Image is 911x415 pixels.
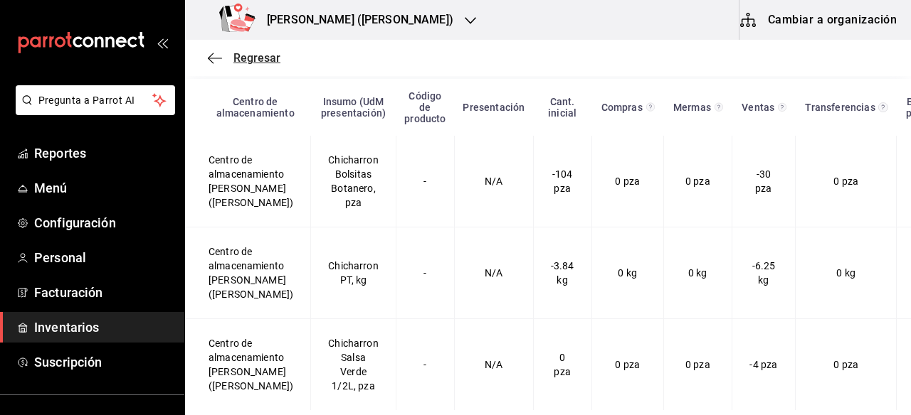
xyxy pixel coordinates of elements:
div: Código de producto [404,90,446,124]
div: Mermas [672,102,712,113]
td: - [396,319,454,411]
td: - [396,227,454,319]
div: Cant. inicial [542,96,583,119]
span: 0 kg [836,267,855,279]
div: Centro de almacenamiento [209,96,302,119]
td: N/A [454,136,533,227]
span: Pregunta a Parrot AI [38,93,153,108]
span: -104 pza [552,168,573,194]
div: Insumo (UdM presentación) [320,96,388,119]
td: Chicharron Bolsitas Botanero, pza [311,136,396,227]
span: 0 pza [833,359,858,370]
span: -3.84 kg [551,260,574,286]
span: Inventarios [34,318,173,337]
svg: Total de presentación del insumo vendido en el rango de fechas seleccionado. [778,102,786,113]
span: -6.25 kg [752,260,776,286]
span: Regresar [233,51,280,65]
span: Personal [34,248,173,267]
span: 0 pza [685,176,710,187]
span: 0 pza [833,176,858,187]
td: Centro de almacenamiento [PERSON_NAME] ([PERSON_NAME]) [186,319,311,411]
td: Chicharron PT, kg [311,227,396,319]
div: Ventas [740,102,776,113]
a: Pregunta a Parrot AI [10,103,175,118]
div: Transferencias [804,102,875,113]
div: Presentación [463,102,525,113]
button: Regresar [208,51,280,65]
svg: Total de presentación del insumo transferido ya sea fuera o dentro de la sucursal en el rango de ... [878,102,888,113]
td: N/A [454,227,533,319]
button: open_drawer_menu [157,37,168,48]
span: 0 pza [554,352,570,377]
span: 0 pza [615,176,640,187]
span: -30 pza [755,168,772,194]
td: Chicharron Salsa Verde 1/2L, pza [311,319,396,411]
td: Centro de almacenamiento [PERSON_NAME] ([PERSON_NAME]) [186,136,311,227]
span: 0 pza [615,359,640,370]
span: 0 pza [685,359,710,370]
svg: Total de presentación del insumo comprado en el rango de fechas seleccionado. [646,102,655,113]
td: Centro de almacenamiento [PERSON_NAME] ([PERSON_NAME]) [186,227,311,319]
span: 0 kg [688,267,707,279]
span: Facturación [34,283,173,302]
span: Suscripción [34,352,173,372]
span: 0 kg [618,267,637,279]
td: N/A [454,319,533,411]
div: Compras [600,102,643,113]
span: Reportes [34,144,173,163]
td: - [396,136,454,227]
span: Menú [34,178,173,198]
button: Pregunta a Parrot AI [16,85,175,115]
span: Configuración [34,213,173,232]
span: -4 pza [749,359,777,370]
svg: Total de presentación del insumo mermado en el rango de fechas seleccionado. [715,102,724,113]
h3: [PERSON_NAME] ([PERSON_NAME]) [256,11,453,28]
